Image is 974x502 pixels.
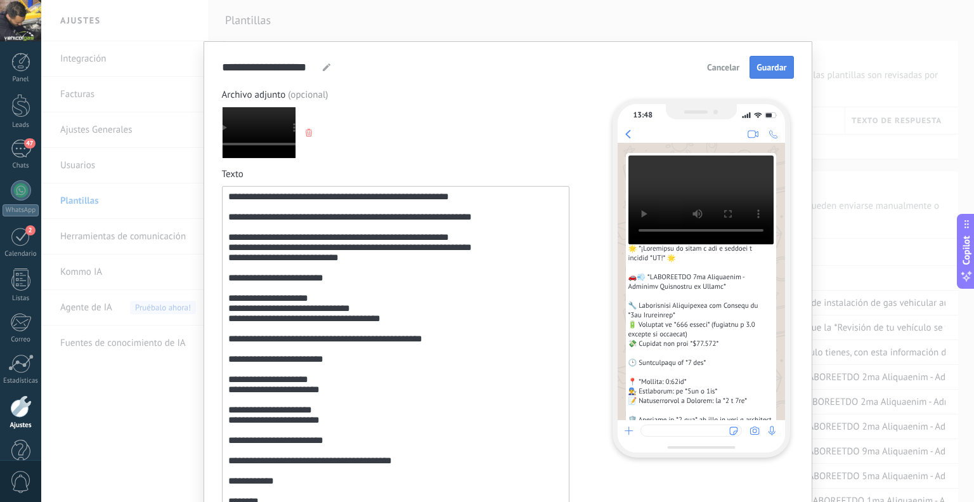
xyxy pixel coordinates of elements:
[3,421,39,430] div: Ajustes
[222,89,328,102] span: Archivo adjunto
[750,56,793,79] button: Guardar
[3,250,39,258] div: Calendario
[707,63,739,72] span: Cancelar
[222,168,243,181] span: Texto
[3,121,39,129] div: Leads
[701,58,745,77] button: Cancelar
[3,377,39,385] div: Estadísticas
[756,63,786,72] span: Guardar
[3,162,39,170] div: Chats
[3,336,39,344] div: Correo
[3,76,39,84] div: Panel
[25,225,36,235] span: 2
[288,89,328,102] span: (opcional)
[3,294,39,303] div: Listas
[3,204,39,216] div: WhatsApp
[633,110,653,120] div: 13:48
[960,235,973,265] span: Copilot
[24,138,35,149] span: 47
